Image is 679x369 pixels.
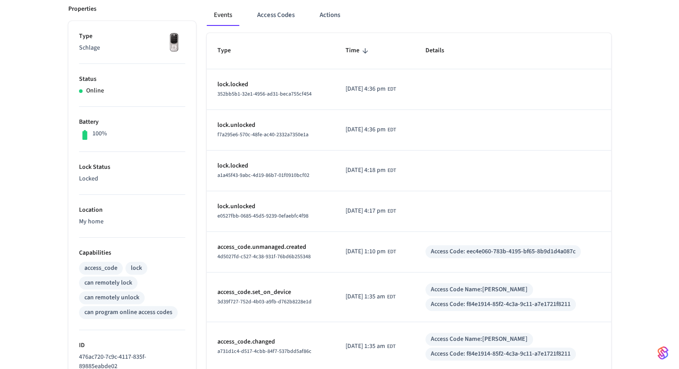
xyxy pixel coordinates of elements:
[346,292,385,302] span: [DATE] 1:35 am
[217,212,308,220] span: e0527fbb-0685-45d5-9239-0efaebfc4f98
[431,349,571,359] div: Access Code: f84e1914-85f2-4c3a-9c11-a7e1721f8211
[79,75,185,84] p: Status
[79,205,185,215] p: Location
[387,343,396,351] span: EDT
[431,285,528,294] div: Access Code Name: [PERSON_NAME]
[346,247,386,256] span: [DATE] 1:10 pm
[131,264,142,273] div: lock
[346,84,386,94] span: [DATE] 4:36 pm
[217,121,325,130] p: lock.unlocked
[217,172,309,179] span: a1a45f43-9abc-4d19-86b7-01f0910bcf02
[387,293,396,301] span: EDT
[312,4,347,26] button: Actions
[658,346,668,360] img: SeamLogoGradient.69752ec5.svg
[346,247,396,256] div: America/New_York
[387,167,396,175] span: EDT
[84,293,139,302] div: can remotely unlock
[387,207,396,215] span: EDT
[217,44,242,58] span: Type
[346,166,396,175] div: America/New_York
[387,126,396,134] span: EDT
[79,248,185,258] p: Capabilities
[346,166,386,175] span: [DATE] 4:18 pm
[92,129,107,138] p: 100%
[79,217,185,226] p: My home
[431,335,528,344] div: Access Code Name: [PERSON_NAME]
[217,348,312,355] span: a731d1c4-d517-4cbb-84f7-537bdd5af86c
[346,206,396,216] div: America/New_York
[217,90,312,98] span: 352bb5b1-32e1-4956-ad31-beca755cf454
[217,243,325,252] p: access_code.unmanaged.created
[84,264,117,273] div: access_code
[346,84,396,94] div: America/New_York
[207,4,611,26] div: ant example
[346,44,371,58] span: Time
[217,161,325,171] p: lock.locked
[86,86,104,96] p: Online
[425,44,456,58] span: Details
[346,206,386,216] span: [DATE] 4:17 pm
[79,32,185,41] p: Type
[79,117,185,127] p: Battery
[217,253,311,260] span: 4d5027fd-c527-4c38-931f-76bd6b255348
[346,342,396,351] div: America/New_York
[79,163,185,172] p: Lock Status
[79,341,185,350] p: ID
[431,247,575,256] div: Access Code: eec4e060-783b-4195-bf65-8b9d1d4a087c
[217,337,325,347] p: access_code.changed
[79,43,185,53] p: Schlage
[84,278,132,288] div: can remotely lock
[431,300,571,309] div: Access Code: f84e1914-85f2-4c3a-9c11-a7e1721f8211
[217,288,325,297] p: access_code.set_on_device
[387,85,396,93] span: EDT
[68,4,96,14] p: Properties
[250,4,302,26] button: Access Codes
[217,80,325,89] p: lock.locked
[207,4,239,26] button: Events
[217,131,308,138] span: f7a295e6-570c-48fe-ac40-2332a7350e1a
[346,125,386,134] span: [DATE] 4:36 pm
[346,125,396,134] div: America/New_York
[346,342,385,351] span: [DATE] 1:35 am
[387,248,396,256] span: EDT
[217,202,325,211] p: lock.unlocked
[217,298,312,306] span: 3d39f727-752d-4b03-a9fb-d762b8228e1d
[79,174,185,184] p: Locked
[346,292,396,302] div: America/New_York
[84,308,172,317] div: can program online access codes
[163,32,185,54] img: Yale Assure Touchscreen Wifi Smart Lock, Satin Nickel, Front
